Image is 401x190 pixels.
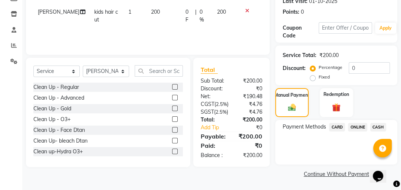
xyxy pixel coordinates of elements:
[231,141,268,150] div: ₹0
[238,124,268,131] div: ₹0
[283,64,306,72] div: Discount:
[319,74,330,80] label: Fixed
[231,93,268,100] div: ₹190.48
[375,23,396,34] button: Apply
[33,126,85,134] div: Clean Up - Face Dtan
[234,100,268,108] div: ₹4.76
[201,66,218,74] span: Total
[195,132,231,141] div: Payable:
[319,64,342,71] label: Percentage
[231,116,268,124] div: ₹200.00
[216,101,227,107] span: 2.5%
[195,108,234,116] div: ( )
[370,160,394,183] iframe: chat widget
[329,102,343,113] img: _gift.svg
[216,109,227,115] span: 2.5%
[274,92,310,99] label: Manual Payment
[195,93,231,100] div: Net:
[348,123,367,131] span: ONLINE
[231,151,268,159] div: ₹200.00
[33,105,71,113] div: Clean Up - Gold
[195,85,231,93] div: Discount:
[319,22,372,34] input: Enter Offer / Coupon Code
[33,137,88,145] div: Clean Up- bleach Dtan
[200,8,208,24] span: 0 %
[283,24,318,40] div: Coupon Code
[195,116,231,124] div: Total:
[33,116,70,123] div: Clean Up - O3+
[135,65,183,77] input: Search or Scan
[319,51,339,59] div: ₹200.00
[283,51,316,59] div: Service Total:
[195,151,231,159] div: Balance :
[201,101,214,107] span: CGST
[234,108,268,116] div: ₹4.76
[231,85,268,93] div: ₹0
[195,141,231,150] div: Paid:
[33,83,79,91] div: Clean Up - Regular
[231,132,268,141] div: ₹200.00
[151,9,160,15] span: 200
[277,170,396,178] a: Continue Without Payment
[301,8,304,16] div: 0
[370,123,386,131] span: CASH
[201,109,214,115] span: SGST
[195,124,237,131] a: Add Tip
[283,123,326,131] span: Payment Methods
[185,8,192,24] span: 0 F
[195,77,231,85] div: Sub Total:
[286,103,298,112] img: _cash.svg
[231,77,268,85] div: ₹200.00
[195,100,234,108] div: ( )
[283,8,299,16] div: Points:
[195,8,197,24] span: |
[94,9,118,23] span: kids hair cut
[217,9,226,15] span: 200
[128,9,131,15] span: 1
[329,123,345,131] span: CARD
[33,94,84,102] div: Clean Up - Advanced
[33,148,83,156] div: Clean up-Hydra O3+
[323,91,349,98] label: Redemption
[38,9,79,15] span: [PERSON_NAME]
